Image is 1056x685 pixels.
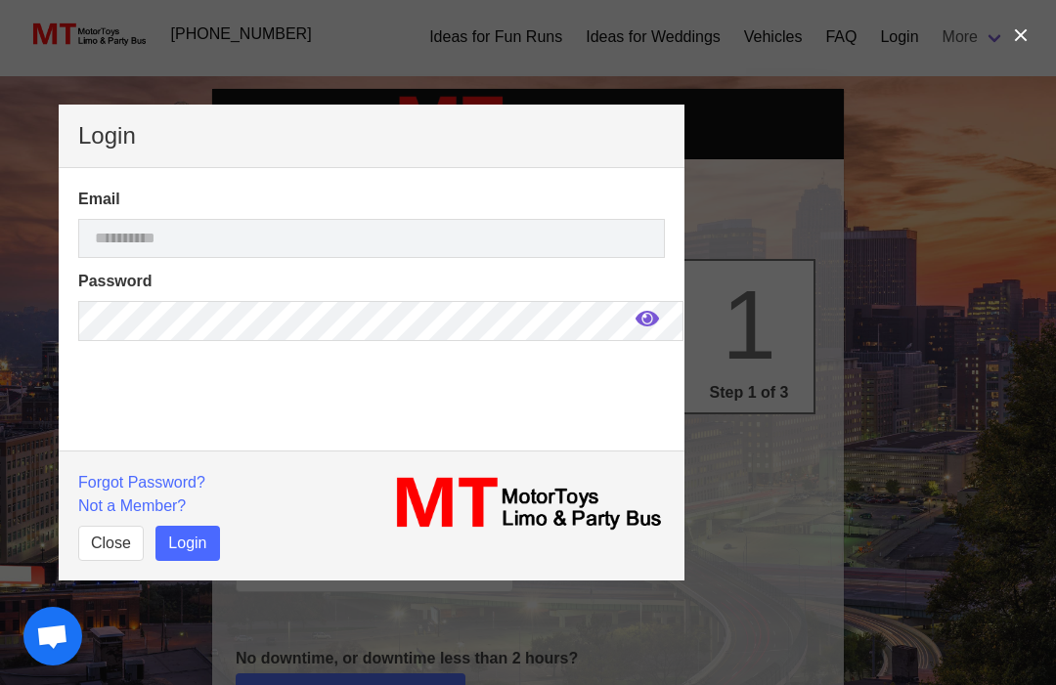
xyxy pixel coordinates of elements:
label: Email [78,188,665,211]
a: Not a Member? [78,497,186,514]
div: Open chat [23,607,82,665]
img: MT_logo_name.png [383,471,665,535]
button: Close [78,526,144,561]
a: Forgot Password? [78,474,205,491]
button: Login [155,526,219,561]
p: Login [78,124,665,148]
label: Password [78,270,665,293]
